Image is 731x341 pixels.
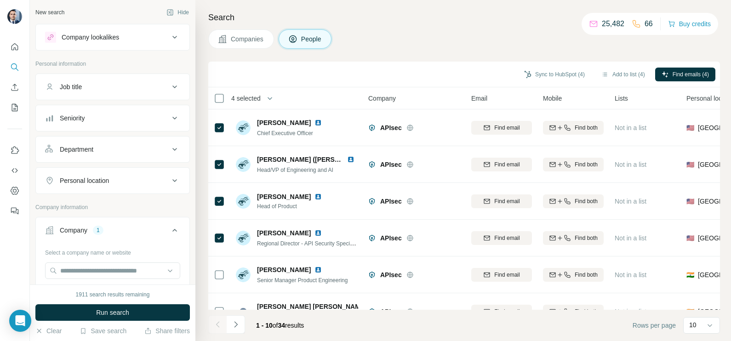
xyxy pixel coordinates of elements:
[543,194,604,208] button: Find both
[36,76,189,98] button: Job title
[256,322,304,329] span: results
[615,271,646,278] span: Not in a list
[7,59,22,75] button: Search
[160,6,195,19] button: Hide
[686,197,694,206] span: 🇺🇸
[236,304,251,319] img: Avatar
[575,234,598,242] span: Find both
[368,271,376,278] img: Logo of APIsec
[543,231,604,245] button: Find both
[686,123,694,132] span: 🇺🇸
[494,160,520,169] span: Find email
[60,176,109,185] div: Personal location
[257,239,360,247] span: Regional Director - API Security Specialist
[301,34,322,44] span: People
[7,203,22,219] button: Feedback
[368,94,396,103] span: Company
[471,231,532,245] button: Find email
[494,234,520,242] span: Find email
[368,198,376,205] img: Logo of APIsec
[686,160,694,169] span: 🇺🇸
[60,226,87,235] div: Company
[257,118,311,127] span: [PERSON_NAME]
[35,203,190,211] p: Company information
[689,320,697,330] p: 10
[257,265,311,274] span: [PERSON_NAME]
[543,121,604,135] button: Find both
[60,82,82,91] div: Job title
[575,271,598,279] span: Find both
[471,94,487,103] span: Email
[314,229,322,237] img: LinkedIn logo
[615,161,646,168] span: Not in a list
[471,158,532,171] button: Find email
[7,142,22,159] button: Use Surfe on LinkedIn
[7,99,22,116] button: My lists
[7,162,22,179] button: Use Surfe API
[257,228,311,238] span: [PERSON_NAME]
[96,308,129,317] span: Run search
[35,8,64,17] div: New search
[543,268,604,282] button: Find both
[518,68,591,81] button: Sync to HubSpot (4)
[575,160,598,169] span: Find both
[471,194,532,208] button: Find email
[60,145,93,154] div: Department
[686,233,694,243] span: 🇺🇸
[208,11,720,24] h4: Search
[471,268,532,282] button: Find email
[633,321,676,330] span: Rows per page
[494,307,520,316] span: Find email
[368,161,376,168] img: Logo of APIsec
[257,202,326,210] span: Head of Product
[673,70,709,79] span: Find emails (4)
[257,130,313,136] span: Chief Executive Officer
[273,322,278,329] span: of
[380,270,402,279] span: APIsec
[314,266,322,273] img: LinkedIn logo
[231,94,261,103] span: 4 selected
[494,197,520,205] span: Find email
[9,310,31,332] div: Open Intercom Messenger
[575,197,598,205] span: Find both
[543,94,562,103] span: Mobile
[645,18,653,29] p: 66
[257,302,367,311] span: [PERSON_NAME] [PERSON_NAME]
[36,219,189,245] button: Company1
[80,326,126,335] button: Save search
[575,124,598,132] span: Find both
[256,322,273,329] span: 1 - 10
[543,158,604,171] button: Find both
[380,197,402,206] span: APIsec
[257,192,311,201] span: [PERSON_NAME]
[347,156,354,163] img: LinkedIn logo
[575,307,598,316] span: Find both
[668,17,711,30] button: Buy credits
[602,18,624,29] p: 25,482
[368,124,376,131] img: Logo of APIsec
[7,182,22,199] button: Dashboard
[615,308,646,315] span: Not in a list
[36,170,189,192] button: Personal location
[76,290,150,299] div: 1911 search results remaining
[380,160,402,169] span: APIsec
[368,234,376,242] img: Logo of APIsec
[615,94,628,103] span: Lists
[278,322,286,329] span: 34
[36,26,189,48] button: Company lookalikes
[231,34,264,44] span: Companies
[471,305,532,318] button: Find email
[543,305,604,318] button: Find both
[236,267,251,282] img: Avatar
[35,304,190,321] button: Run search
[615,124,646,131] span: Not in a list
[236,231,251,245] img: Avatar
[45,245,180,257] div: Select a company name or website
[380,307,402,316] span: APIsec
[60,114,85,123] div: Seniority
[368,308,376,315] img: Logo of APIsec
[686,307,694,316] span: 🇮🇳
[35,326,62,335] button: Clear
[7,9,22,24] img: Avatar
[655,68,715,81] button: Find emails (4)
